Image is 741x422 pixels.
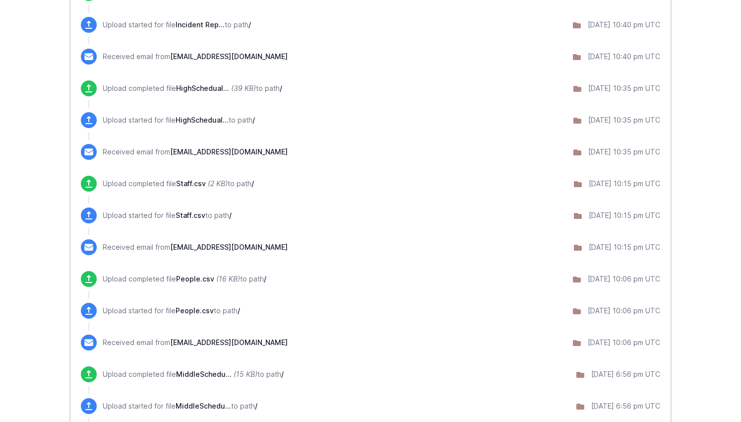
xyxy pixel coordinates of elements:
div: [DATE] 10:40 pm UTC [588,52,660,62]
span: / [238,306,240,315]
span: [EMAIL_ADDRESS][DOMAIN_NAME] [170,338,288,347]
span: Staff.csv [176,179,206,188]
span: Incident Reports.csv [176,20,225,29]
p: Upload started for file to path [103,401,257,411]
i: (16 KB) [216,275,240,283]
span: / [255,402,257,410]
span: MiddleSchedual.csv [176,370,232,378]
div: [DATE] 6:56 pm UTC [591,401,660,411]
i: (2 KB) [208,179,228,188]
p: Received email from [103,338,288,348]
i: (39 KB) [231,84,256,92]
p: Received email from [103,52,288,62]
p: Upload completed file to path [103,274,266,284]
p: Received email from [103,242,288,252]
div: [DATE] 10:35 pm UTC [588,115,660,125]
span: / [229,211,232,219]
span: HighSchedual.csv [176,116,229,124]
div: [DATE] 10:06 pm UTC [588,338,660,348]
p: Upload started for file to path [103,306,240,316]
span: MiddleSchedual.csv [176,402,231,410]
p: Upload started for file to path [103,115,255,125]
span: / [281,370,284,378]
iframe: Drift Widget Chat Controller [691,372,729,410]
span: People.csv [176,275,214,283]
p: Upload completed file to path [103,83,282,93]
div: [DATE] 10:35 pm UTC [588,147,660,157]
span: / [248,20,251,29]
p: Upload started for file to path [103,211,232,220]
span: People.csv [176,306,214,315]
span: [EMAIL_ADDRESS][DOMAIN_NAME] [170,147,288,156]
span: [EMAIL_ADDRESS][DOMAIN_NAME] [170,243,288,251]
span: HighSchedual.csv [176,84,229,92]
i: (15 KB) [234,370,257,378]
div: [DATE] 10:15 pm UTC [589,179,660,189]
p: Upload completed file to path [103,179,254,189]
div: [DATE] 10:35 pm UTC [588,83,660,93]
div: [DATE] 10:15 pm UTC [589,242,660,252]
span: / [280,84,282,92]
div: [DATE] 10:40 pm UTC [588,20,660,30]
span: / [252,116,255,124]
div: [DATE] 10:06 pm UTC [588,306,660,316]
div: [DATE] 10:15 pm UTC [589,211,660,220]
span: Staff.csv [176,211,205,219]
div: [DATE] 6:56 pm UTC [591,369,660,379]
p: Received email from [103,147,288,157]
p: Upload completed file to path [103,369,284,379]
p: Upload started for file to path [103,20,251,30]
span: / [251,179,254,188]
div: [DATE] 10:06 pm UTC [588,274,660,284]
span: [EMAIL_ADDRESS][DOMAIN_NAME] [170,52,288,61]
span: / [264,275,266,283]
